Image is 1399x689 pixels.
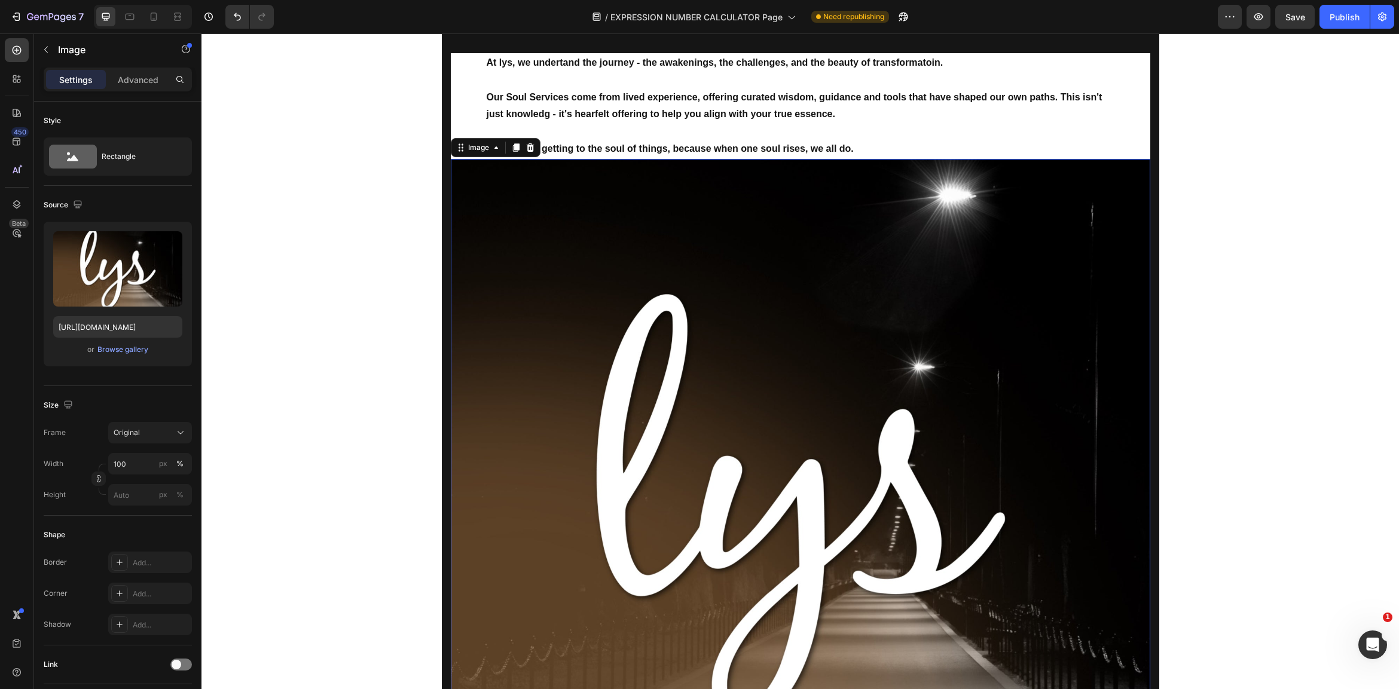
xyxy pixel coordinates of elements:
img: preview-image [53,231,182,307]
div: Publish [1330,11,1360,23]
span: EXPRESSION NUMBER CALCULATOR Page [610,11,783,23]
div: Shape [44,529,65,540]
iframe: Intercom live chat [1358,630,1387,659]
button: px [173,457,187,471]
div: Browse gallery [97,344,148,355]
strong: lys is about getting to the soul of things, because when one soul rises, we all do. [285,110,652,120]
div: Size [44,397,75,414]
strong: Our Soul Services come from lived experience, offering curated wisdom, guidance and tools that ha... [285,59,901,86]
div: Corner [44,588,68,599]
span: 1 [1383,613,1392,622]
div: px [159,458,167,469]
label: Width [44,458,63,469]
button: Save [1275,5,1315,29]
div: Add... [133,589,189,599]
button: % [156,457,170,471]
p: Image [58,42,160,57]
div: Border [44,557,67,568]
div: Undo/Redo [225,5,274,29]
button: Original [108,422,192,443]
div: 450 [11,127,29,137]
label: Height [44,489,66,500]
div: Beta [9,219,29,228]
span: Need republishing [823,11,884,22]
p: Advanced [118,74,158,86]
button: 7 [5,5,89,29]
button: Publish [1319,5,1370,29]
div: Add... [133,558,189,568]
div: Source [44,197,85,213]
span: or [87,342,94,357]
button: % [156,488,170,502]
div: Style [44,115,61,126]
div: Shadow [44,619,71,630]
div: Image [264,109,290,120]
div: Add... [133,620,189,630]
span: Original [114,427,140,438]
input: px% [108,484,192,506]
span: / [605,11,608,23]
button: px [173,488,187,502]
div: Link [44,659,58,670]
input: https://example.com/image.jpg [53,316,182,338]
button: Browse gallery [97,344,149,356]
div: px [159,489,167,500]
div: % [176,489,184,500]
div: % [176,458,184,469]
p: 7 [78,10,84,24]
span: Save [1285,12,1305,22]
input: px% [108,453,192,474]
label: Frame [44,427,66,438]
p: Settings [59,74,93,86]
div: Rectangle [102,143,175,170]
iframe: Design area [201,33,1399,689]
